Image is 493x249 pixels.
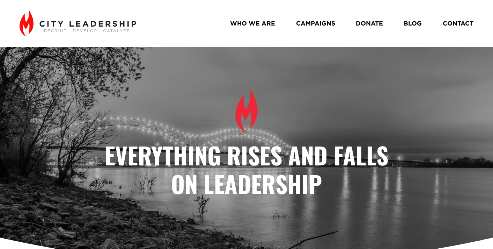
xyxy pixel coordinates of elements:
strong: Everything Rises and Falls on Leadership [105,137,394,201]
a: CONTACT [443,17,473,30]
a: BLOG [404,17,422,30]
a: WHO WE ARE [230,17,275,30]
img: City Leadership - Recruit. Develop. Catalyze. [20,10,136,37]
a: CAMPAIGNS [296,17,335,30]
a: DONATE [356,17,383,30]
